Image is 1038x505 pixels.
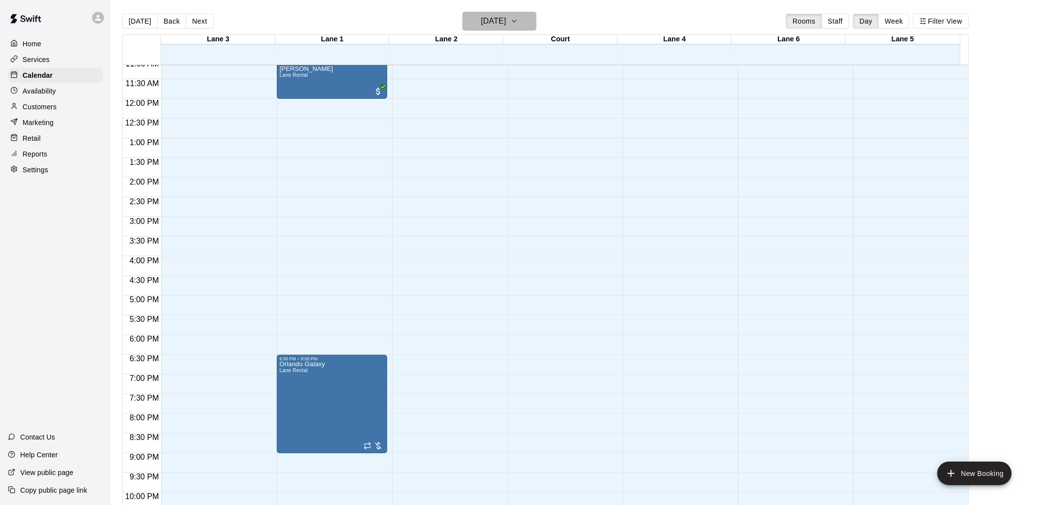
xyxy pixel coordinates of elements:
[127,394,162,403] span: 7:30 PM
[8,84,103,98] a: Availability
[23,102,57,112] p: Customers
[618,35,732,44] div: Lane 4
[127,197,162,206] span: 2:30 PM
[822,14,850,29] button: Staff
[127,453,162,462] span: 9:00 PM
[878,14,909,29] button: Week
[20,485,87,495] p: Copy public page link
[123,119,161,127] span: 12:30 PM
[127,276,162,284] span: 4:30 PM
[23,133,41,143] p: Retail
[786,14,822,29] button: Rooms
[127,355,162,363] span: 6:30 PM
[8,131,103,146] a: Retail
[389,35,503,44] div: Lane 2
[127,434,162,442] span: 8:30 PM
[23,165,48,175] p: Settings
[8,99,103,114] a: Customers
[123,79,162,88] span: 11:30 AM
[8,147,103,161] a: Reports
[127,335,162,344] span: 6:00 PM
[23,55,50,64] p: Services
[127,375,162,383] span: 7:00 PM
[280,368,308,373] span: Lane Rental
[373,87,383,96] span: All customers have paid
[157,14,186,29] button: Back
[938,462,1012,485] button: add
[122,14,158,29] button: [DATE]
[277,355,387,453] div: 6:30 PM – 9:00 PM: Orlando Galaxy
[280,356,384,361] div: 6:30 PM – 9:00 PM
[280,72,308,78] span: Lane Rental
[127,178,162,186] span: 2:00 PM
[186,14,213,29] button: Next
[8,115,103,130] a: Marketing
[913,14,969,29] button: Filter View
[127,296,162,304] span: 5:00 PM
[20,432,55,442] p: Contact Us
[275,35,390,44] div: Lane 1
[364,442,371,450] span: Recurring event
[127,158,162,166] span: 1:30 PM
[8,68,103,83] a: Calendar
[463,12,536,31] button: [DATE]
[20,450,58,460] p: Help Center
[123,493,161,501] span: 10:00 PM
[127,237,162,245] span: 3:30 PM
[732,35,846,44] div: Lane 6
[23,86,56,96] p: Availability
[127,138,162,147] span: 1:00 PM
[8,36,103,51] a: Home
[23,39,41,49] p: Home
[23,118,54,127] p: Marketing
[127,316,162,324] span: 5:30 PM
[8,162,103,177] a: Settings
[127,473,162,481] span: 9:30 PM
[127,414,162,422] span: 8:00 PM
[277,60,387,99] div: 11:00 AM – 12:00 PM: Poonam Banerjee
[853,14,879,29] button: Day
[161,35,275,44] div: Lane 3
[503,35,618,44] div: Court
[127,256,162,265] span: 4:00 PM
[846,35,960,44] div: Lane 5
[23,70,53,80] p: Calendar
[481,14,506,28] h6: [DATE]
[127,217,162,225] span: 3:00 PM
[8,52,103,67] a: Services
[20,468,73,477] p: View public page
[23,149,47,159] p: Reports
[123,99,161,107] span: 12:00 PM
